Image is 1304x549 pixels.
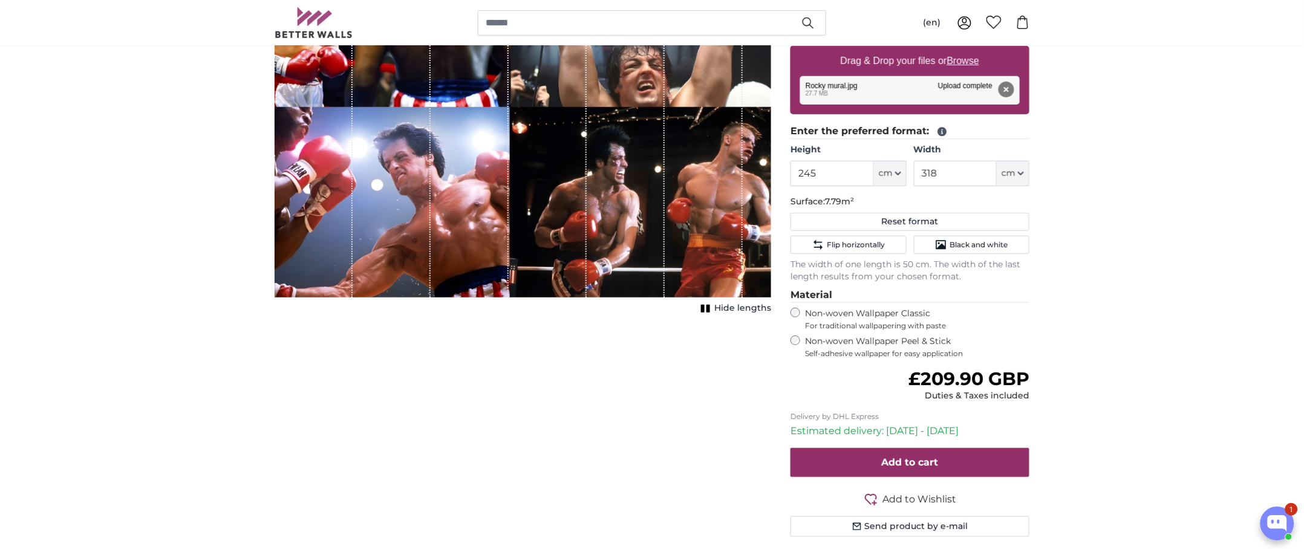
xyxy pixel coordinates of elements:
span: Add to Wishlist [883,492,957,507]
label: Non-woven Wallpaper Peel & Stick [805,336,1029,359]
span: For traditional wallpapering with paste [805,321,1029,331]
p: Surface: [791,196,1029,208]
button: cm [997,161,1029,186]
span: Black and white [950,240,1008,250]
button: (en) [913,12,950,34]
p: The width of one length is 50 cm. The width of the last length results from your chosen format. [791,259,1029,283]
span: Hide lengths [714,302,771,314]
span: Flip horizontally [827,240,885,250]
div: Duties & Taxes included [908,390,1029,402]
span: cm [1002,167,1015,180]
button: Open chatbox [1260,507,1294,541]
u: Browse [947,56,979,66]
button: Black and white [914,236,1029,254]
div: 1 [1285,503,1298,516]
legend: Material [791,288,1029,303]
button: Reset format [791,213,1029,231]
button: Add to cart [791,448,1029,477]
legend: Enter the preferred format: [791,124,1029,139]
img: Betterwalls [275,7,353,38]
button: Add to Wishlist [791,492,1029,507]
button: Send product by e-mail [791,516,1029,537]
span: Add to cart [882,456,939,468]
button: Hide lengths [697,300,771,317]
span: £209.90 GBP [908,368,1029,390]
span: 7.79m² [825,196,854,207]
span: Self-adhesive wallpaper for easy application [805,349,1029,359]
button: Flip horizontally [791,236,906,254]
label: Non-woven Wallpaper Classic [805,308,1029,331]
span: cm [879,167,893,180]
button: cm [874,161,907,186]
label: Height [791,144,906,156]
label: Width [914,144,1029,156]
label: Drag & Drop your files or [836,49,984,73]
p: Estimated delivery: [DATE] - [DATE] [791,424,1029,438]
p: Delivery by DHL Express [791,412,1029,421]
